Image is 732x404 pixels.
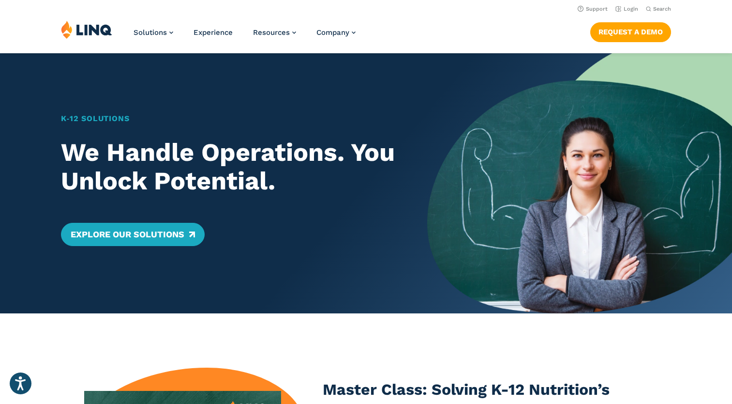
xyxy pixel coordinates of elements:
h1: K‑12 Solutions [61,113,397,124]
span: Search [653,6,671,12]
h2: We Handle Operations. You Unlock Potential. [61,138,397,196]
a: Support [578,6,608,12]
a: Request a Demo [590,22,671,42]
img: LINQ | K‑12 Software [61,20,112,39]
span: Resources [253,28,290,37]
a: Login [615,6,638,12]
span: Company [316,28,349,37]
a: Resources [253,28,296,37]
nav: Primary Navigation [134,20,356,52]
a: Solutions [134,28,173,37]
a: Experience [194,28,233,37]
a: Explore Our Solutions [61,223,205,246]
button: Open Search Bar [646,5,671,13]
img: Home Banner [427,53,732,313]
a: Company [316,28,356,37]
span: Solutions [134,28,167,37]
nav: Button Navigation [590,20,671,42]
